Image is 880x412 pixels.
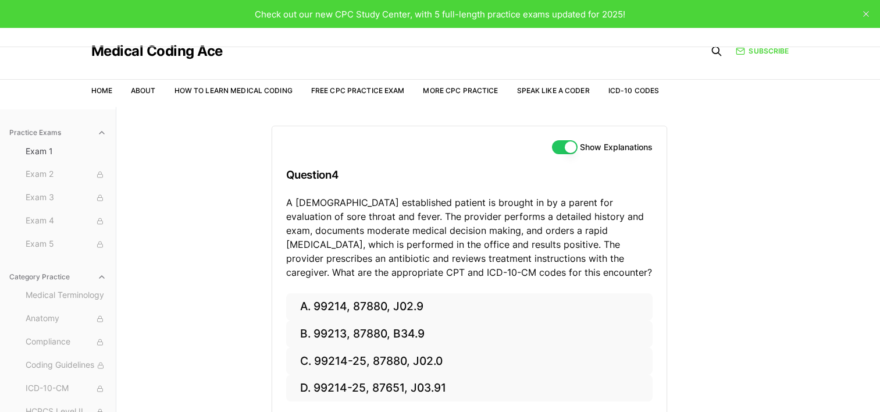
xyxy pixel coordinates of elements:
[91,44,223,58] a: Medical Coding Ace
[26,191,106,204] span: Exam 3
[174,86,293,95] a: How to Learn Medical Coding
[21,379,111,398] button: ICD-10-CM
[26,168,106,181] span: Exam 2
[5,123,111,142] button: Practice Exams
[311,86,405,95] a: Free CPC Practice Exam
[26,382,106,395] span: ICD-10-CM
[286,375,653,402] button: D. 99214-25, 87651, J03.91
[21,142,111,161] button: Exam 1
[423,86,498,95] a: More CPC Practice
[21,212,111,230] button: Exam 4
[21,235,111,254] button: Exam 5
[286,293,653,321] button: A. 99214, 87880, J02.9
[608,86,659,95] a: ICD-10 Codes
[131,86,156,95] a: About
[286,196,653,279] p: A [DEMOGRAPHIC_DATA] established patient is brought in by a parent for evaluation of sore throat ...
[26,359,106,372] span: Coding Guidelines
[21,189,111,207] button: Exam 3
[517,86,590,95] a: Speak Like a Coder
[91,86,112,95] a: Home
[736,46,789,56] a: Subscribe
[21,165,111,184] button: Exam 2
[286,321,653,348] button: B. 99213, 87880, B34.9
[26,238,106,251] span: Exam 5
[580,143,653,151] label: Show Explanations
[255,9,625,20] span: Check out our new CPC Study Center, with 5 full-length practice exams updated for 2025!
[26,289,106,302] span: Medical Terminology
[26,336,106,349] span: Compliance
[857,5,875,23] button: close
[21,286,111,305] button: Medical Terminology
[21,356,111,375] button: Coding Guidelines
[26,312,106,325] span: Anatomy
[26,215,106,228] span: Exam 4
[21,333,111,351] button: Compliance
[26,145,106,157] span: Exam 1
[286,347,653,375] button: C. 99214-25, 87880, J02.0
[286,158,653,192] h3: Question 4
[5,268,111,286] button: Category Practice
[21,310,111,328] button: Anatomy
